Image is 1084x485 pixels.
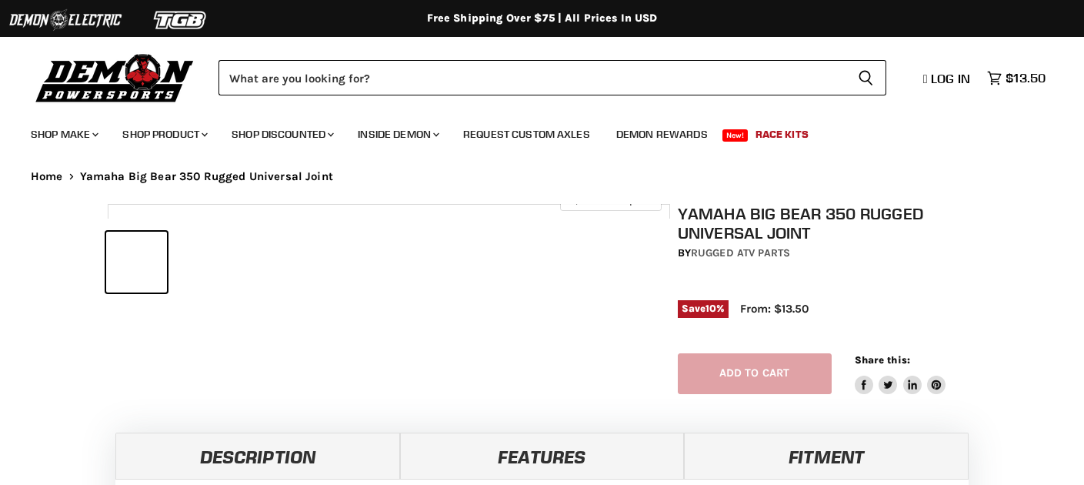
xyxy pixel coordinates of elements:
[678,245,985,262] div: by
[744,119,820,150] a: Race Kits
[678,300,729,317] span: Save %
[31,170,63,183] a: Home
[855,353,946,394] aside: Share this:
[855,354,910,366] span: Share this:
[106,232,167,293] button: IMAGE thumbnail
[691,246,790,259] a: Rugged ATV Parts
[678,204,985,242] h1: Yamaha Big Bear 350 Rugged Universal Joint
[722,129,749,142] span: New!
[705,303,716,314] span: 10
[346,119,449,150] a: Inside Demon
[19,112,1042,150] ul: Main menu
[740,302,809,316] span: From: $13.50
[80,170,333,183] span: Yamaha Big Bear 350 Rugged Universal Joint
[684,433,969,479] a: Fitment
[123,5,238,35] img: TGB Logo 2
[218,60,886,95] form: Product
[218,60,846,95] input: Search
[931,71,970,86] span: Log in
[979,67,1053,89] a: $13.50
[846,60,886,95] button: Search
[111,119,217,150] a: Shop Product
[605,119,719,150] a: Demon Rewards
[568,194,653,206] span: Click to expand
[115,433,400,479] a: Description
[1006,71,1046,85] span: $13.50
[19,119,108,150] a: Shop Make
[400,433,685,479] a: Features
[220,119,343,150] a: Shop Discounted
[452,119,602,150] a: Request Custom Axles
[916,72,979,85] a: Log in
[31,50,199,105] img: Demon Powersports
[8,5,123,35] img: Demon Electric Logo 2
